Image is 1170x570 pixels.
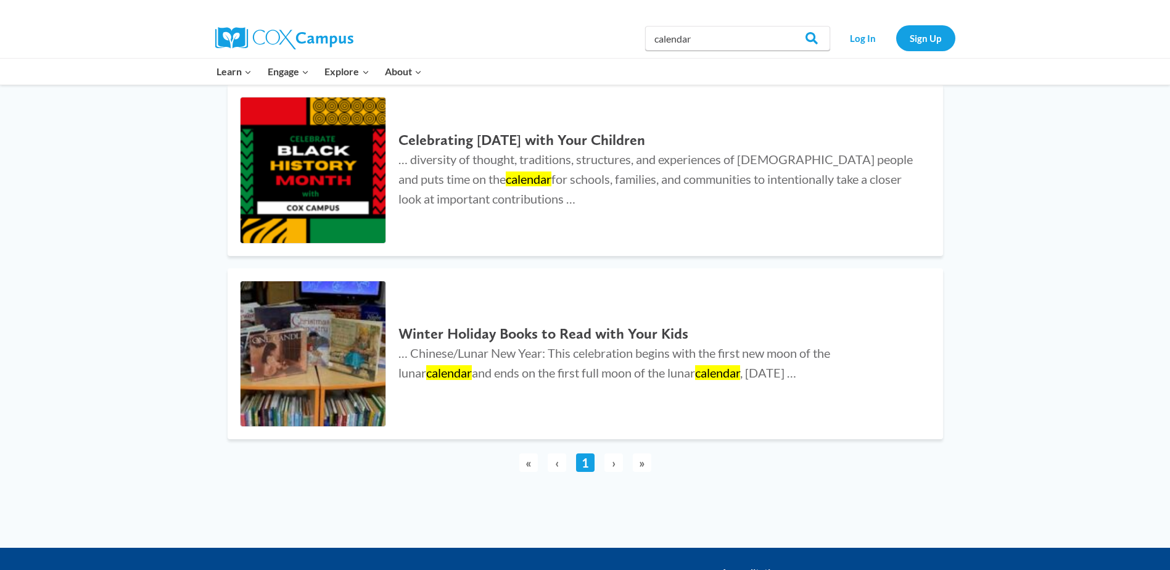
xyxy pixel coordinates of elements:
input: Search Cox Campus [645,26,830,51]
span: › [604,453,623,472]
nav: Primary Navigation [209,59,430,85]
mark: calendar [506,171,551,186]
h2: Winter Holiday Books to Read with Your Kids [398,325,918,343]
button: Child menu of Explore [317,59,377,85]
button: Child menu of Engage [260,59,317,85]
img: Cox Campus [215,27,353,49]
img: Winter Holiday Books to Read with Your Kids [241,281,386,427]
a: Celebrating Black History Month with Your Children Celebrating [DATE] with Your Children … divers... [228,85,943,256]
button: Child menu of Learn [209,59,260,85]
h2: Celebrating [DATE] with Your Children [398,131,918,149]
a: 1 [576,453,595,472]
a: Sign Up [896,25,955,51]
button: Child menu of About [377,59,430,85]
span: … Chinese/Lunar New Year: This celebration begins with the first new moon of the lunar and ends o... [398,345,830,380]
a: Log In [836,25,890,51]
img: Celebrating Black History Month with Your Children [241,97,386,243]
span: « [519,453,538,472]
mark: calendar [426,365,472,380]
span: » [633,453,651,472]
span: ‹ [548,453,566,472]
nav: Secondary Navigation [836,25,955,51]
span: … diversity of thought, traditions, structures, and experiences of [DEMOGRAPHIC_DATA] people and ... [398,152,913,206]
a: Winter Holiday Books to Read with Your Kids Winter Holiday Books to Read with Your Kids … Chinese... [228,268,943,440]
mark: calendar [695,365,740,380]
